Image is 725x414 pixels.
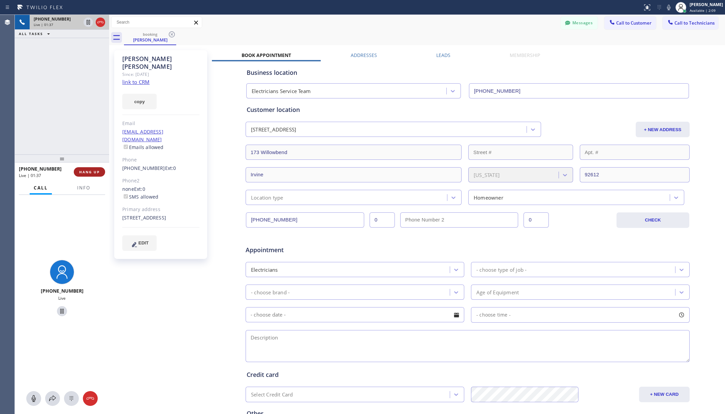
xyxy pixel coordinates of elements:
[617,212,689,228] button: CHECK
[469,83,689,98] input: Phone Number
[251,126,296,134] div: [STREET_ADDRESS]
[252,87,311,95] div: Electricians Service Team
[74,167,105,177] button: HANG UP
[64,391,79,406] button: Open dialpad
[247,105,689,114] div: Customer location
[400,212,518,228] input: Phone Number 2
[45,391,60,406] button: Open directory
[125,32,176,37] div: booking
[15,30,57,38] button: ALL TASKS
[84,18,93,27] button: Hold Customer
[122,120,199,127] div: Email
[247,68,689,77] div: Business location
[122,185,199,201] div: none
[19,173,41,178] span: Live | 01:37
[663,17,718,29] button: Call to Technicians
[616,20,652,26] span: Call to Customer
[73,181,94,195] button: Info
[246,212,364,228] input: Phone Number
[124,145,128,149] input: Emails allowed
[251,288,290,296] div: - choose brand -
[122,214,199,222] div: [STREET_ADDRESS]
[246,167,462,182] input: City
[34,16,71,22] span: [PHONE_NUMBER]
[247,370,689,379] div: Credit card
[83,391,98,406] button: Hang up
[34,22,53,27] span: Live | 01:37
[134,186,145,192] span: Ext: 0
[580,167,690,182] input: ZIP
[674,20,715,26] span: Call to Technicians
[112,17,202,28] input: Search
[96,18,105,27] button: Hang up
[246,145,462,160] input: Address
[125,30,176,45] div: Sarah Abdelkader
[370,212,395,228] input: Ext.
[690,2,723,7] div: [PERSON_NAME]
[664,3,673,12] button: Mute
[351,52,377,58] label: Addresses
[639,387,690,402] button: + NEW CARD
[246,307,464,322] input: - choose date -
[30,181,52,195] button: Call
[476,288,519,296] div: Age of Equipment
[122,128,163,143] a: [EMAIL_ADDRESS][DOMAIN_NAME]
[122,206,199,213] div: Primary address
[122,156,199,164] div: Phone
[19,31,43,36] span: ALL TASKS
[34,185,48,191] span: Call
[58,295,66,301] span: Live
[251,391,293,398] div: Select Credit Card
[251,266,278,273] div: Electricians
[77,185,90,191] span: Info
[476,266,527,273] div: - choose type of job -
[122,144,164,150] label: Emails allowed
[510,52,540,58] label: Membership
[474,194,503,201] div: Homeowner
[246,245,393,255] span: Appointment
[124,194,128,199] input: SMS allowed
[122,55,199,70] div: [PERSON_NAME] [PERSON_NAME]
[122,194,158,200] label: SMS allowed
[41,288,84,294] span: [PHONE_NUMBER]
[79,170,100,174] span: HANG UP
[138,240,149,245] span: EDIT
[26,391,41,406] button: Mute
[690,8,716,13] span: Available | 2:09
[122,177,199,185] div: Phone2
[125,37,176,43] div: [PERSON_NAME]
[19,166,62,172] span: [PHONE_NUMBER]
[468,145,573,160] input: Street #
[524,212,549,228] input: Ext. 2
[122,235,157,251] button: EDIT
[580,145,690,160] input: Apt. #
[561,17,598,29] button: Messages
[604,17,656,29] button: Call to Customer
[476,312,511,318] span: - choose time -
[436,52,450,58] label: Leads
[636,122,690,137] button: + NEW ADDRESS
[122,70,199,78] div: Since: [DATE]
[242,52,291,58] label: Book Appointment
[57,306,67,316] button: Hold Customer
[122,94,157,109] button: copy
[122,79,150,85] a: link to CRM
[122,165,165,171] a: [PHONE_NUMBER]
[165,165,176,171] span: Ext: 0
[251,194,283,201] div: Location type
